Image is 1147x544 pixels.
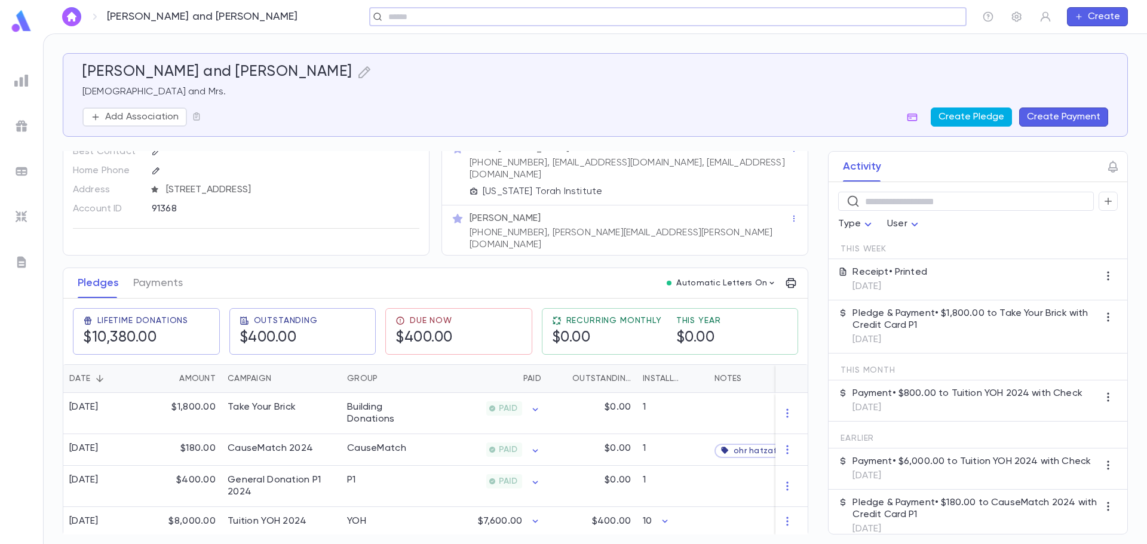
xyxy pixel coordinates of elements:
[65,12,79,21] img: home_white.a664292cf8c1dea59945f0da9f25487c.svg
[478,515,522,527] p: $7,600.00
[841,434,874,443] span: Earlier
[69,442,99,454] div: [DATE]
[69,515,99,527] div: [DATE]
[852,334,1099,346] p: [DATE]
[347,364,378,393] div: Group
[228,515,306,527] div: Tuition YOH 2024
[14,255,29,269] img: letters_grey.7941b92b52307dd3b8a917253454ce1c.svg
[662,275,781,291] button: Automatic Letters On
[144,434,222,466] div: $180.00
[105,111,179,123] p: Add Association
[347,442,406,454] div: CauseMatch
[228,364,271,393] div: Campaign
[566,316,662,325] span: Recurring Monthly
[431,364,547,393] div: Paid
[637,434,709,466] div: 1
[73,180,142,199] p: Address
[494,477,522,486] span: PAID
[676,278,767,288] p: Automatic Letters On
[931,107,1012,127] button: Create Pledge
[637,466,709,507] div: 1
[133,268,183,298] button: Payments
[254,316,318,325] span: Outstanding
[341,364,431,393] div: Group
[82,107,187,127] button: Add Association
[852,456,1091,468] p: Payment • $6,000.00 to Tuition YOH 2024 with Check
[605,401,631,413] p: $0.00
[73,199,142,219] p: Account ID
[90,369,109,388] button: Sort
[152,199,360,217] div: 91368
[470,227,790,251] p: [PHONE_NUMBER], [PERSON_NAME][EMAIL_ADDRESS][PERSON_NAME][DOMAIN_NAME]
[14,164,29,179] img: batches_grey.339ca447c9d9533ef1741baa751efc33.svg
[494,445,522,454] span: PAID
[504,369,523,388] button: Sort
[470,157,790,181] p: [PHONE_NUMBER], [EMAIL_ADDRESS][DOMAIN_NAME], [EMAIL_ADDRESS][DOMAIN_NAME]
[144,364,222,393] div: Amount
[69,401,99,413] div: [DATE]
[547,364,637,393] div: Outstanding
[852,402,1082,414] p: [DATE]
[347,515,366,527] div: YOH
[144,393,222,434] div: $1,800.00
[887,219,907,229] span: User
[10,10,33,33] img: logo
[887,213,922,236] div: User
[82,86,1108,98] p: [DEMOGRAPHIC_DATA] and Mrs.
[523,364,541,393] div: Paid
[73,161,142,180] p: Home Phone
[676,316,721,325] span: This Year
[73,142,142,161] p: Best Contact
[841,244,887,254] span: This Week
[78,268,119,298] button: Pledges
[683,369,703,388] button: Sort
[852,523,1099,535] p: [DATE]
[161,184,421,196] span: [STREET_ADDRESS]
[228,401,296,413] div: Take Your Brick
[643,364,683,393] div: Installments
[572,364,631,393] div: Outstanding
[69,364,90,393] div: Date
[271,369,290,388] button: Sort
[347,474,356,486] div: P1
[676,329,715,347] h5: $0.00
[240,329,297,347] h5: $400.00
[160,369,179,388] button: Sort
[1067,7,1128,26] button: Create
[483,186,602,198] p: [US_STATE] Torah Institute
[14,119,29,133] img: campaigns_grey.99e729a5f7ee94e3726e6486bddda8f1.svg
[1019,107,1108,127] button: Create Payment
[144,507,222,536] div: $8,000.00
[643,515,652,527] p: 10
[714,364,741,393] div: Notes
[605,474,631,486] p: $0.00
[552,329,591,347] h5: $0.00
[852,308,1099,331] p: Pledge & Payment • $1,800.00 to Take Your Brick with Credit Card P1
[83,329,157,347] h5: $10,380.00
[63,364,144,393] div: Date
[144,466,222,507] div: $400.00
[410,316,452,325] span: Due Now
[14,210,29,224] img: imports_grey.530a8a0e642e233f2baf0ef88e8c9fcb.svg
[82,63,352,81] h5: [PERSON_NAME] and [PERSON_NAME]
[228,474,335,498] div: General Donation P1 2024
[470,213,541,225] p: [PERSON_NAME]
[637,364,709,393] div: Installments
[838,219,861,229] span: Type
[347,401,425,425] div: Building Donations
[179,364,216,393] div: Amount
[852,470,1091,482] p: [DATE]
[592,515,631,527] p: $400.00
[494,404,522,413] span: PAID
[843,152,881,182] button: Activity
[553,369,572,388] button: Sort
[637,393,709,434] div: 1
[838,213,875,236] div: Type
[852,497,1099,521] p: Pledge & Payment • $180.00 to CauseMatch 2024 with Credit Card P1
[107,10,298,23] p: [PERSON_NAME] and [PERSON_NAME]
[852,281,927,293] p: [DATE]
[852,388,1082,399] p: Payment • $800.00 to Tuition YOH 2024 with Check
[852,266,927,278] p: Receipt • Printed
[709,364,858,393] div: Notes
[222,364,341,393] div: Campaign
